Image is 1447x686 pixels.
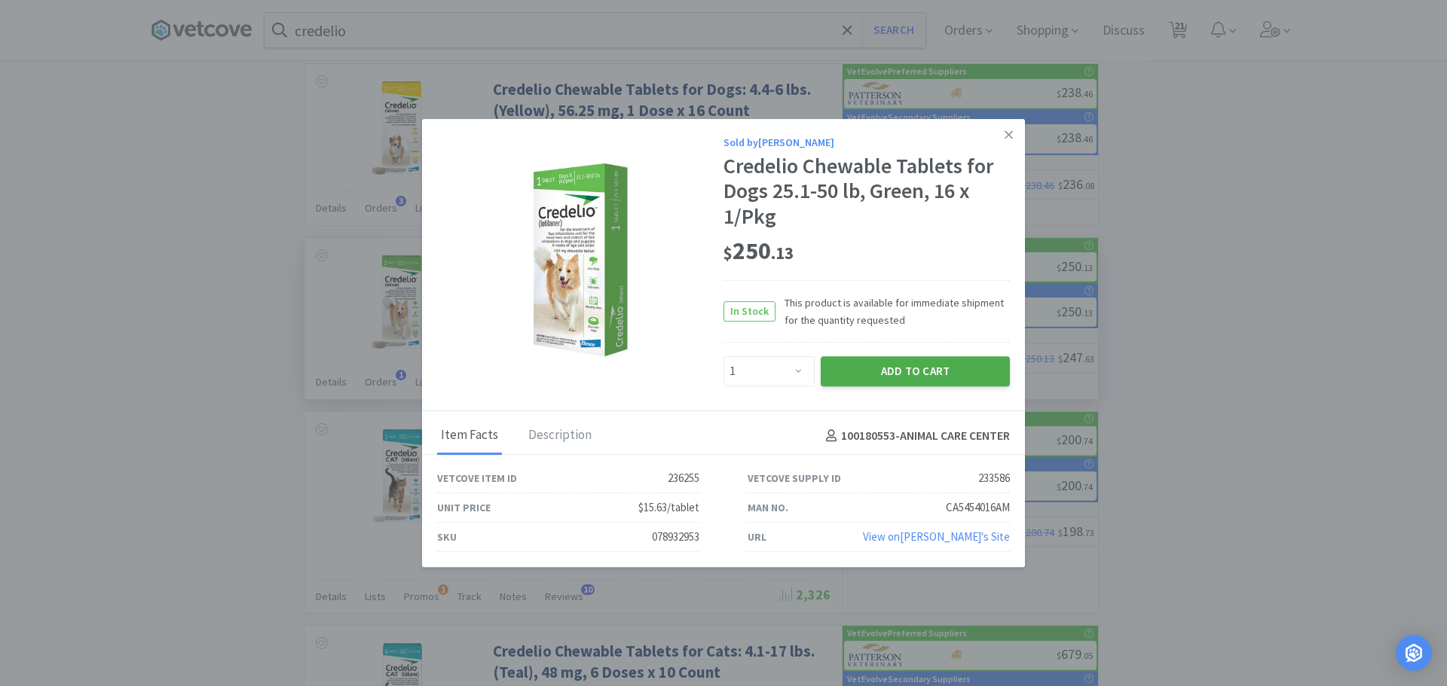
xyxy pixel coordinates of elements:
[723,134,1010,151] div: Sold by [PERSON_NAME]
[748,470,841,486] div: Vetcove Supply ID
[482,162,678,358] img: 08eaf6866515433cb282d53a93364800_233586.jpeg
[525,417,595,455] div: Description
[668,469,699,487] div: 236255
[748,529,766,545] div: URL
[437,529,457,545] div: SKU
[437,499,491,516] div: Unit Price
[946,498,1010,517] div: CA5454016AM
[820,426,1010,446] h4: 100180553 - ANIMAL CARE CENTER
[978,469,1010,487] div: 233586
[437,470,517,486] div: Vetcove Item ID
[723,242,733,264] span: $
[821,356,1010,386] button: Add to Cart
[638,498,699,517] div: $15.63/tablet
[723,236,794,266] span: 250
[863,529,1010,544] a: View on[PERSON_NAME]'s Site
[437,417,502,455] div: Item Facts
[652,528,699,546] div: 078932953
[771,242,794,264] span: . 13
[1396,635,1432,671] div: Open Intercom Messenger
[748,499,788,516] div: Man No.
[776,294,1010,328] span: This product is available for immediate shipment for the quantity requested
[724,302,775,321] span: In Stock
[723,154,1010,230] div: Credelio Chewable Tablets for Dogs 25.1-50 lb, Green, 16 x 1/Pkg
